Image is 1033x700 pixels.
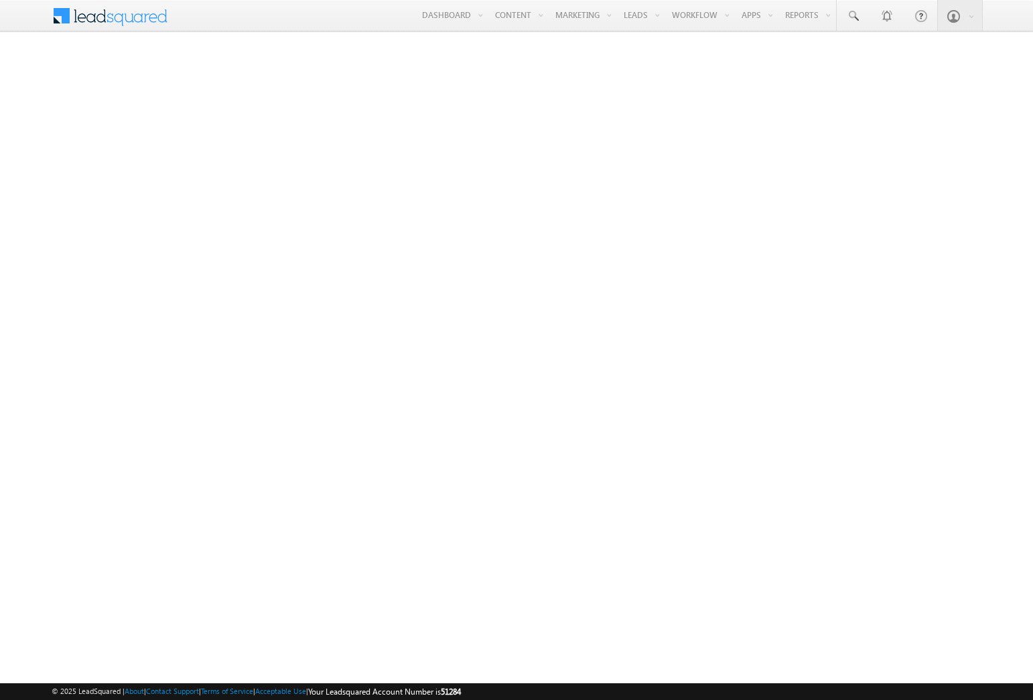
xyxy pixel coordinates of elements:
span: Your Leadsquared Account Number is [308,687,461,697]
a: Acceptable Use [255,687,306,695]
span: © 2025 LeadSquared | | | | | [52,685,461,698]
a: About [125,687,144,695]
a: Contact Support [146,687,199,695]
span: 51284 [441,687,461,697]
a: Terms of Service [201,687,253,695]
